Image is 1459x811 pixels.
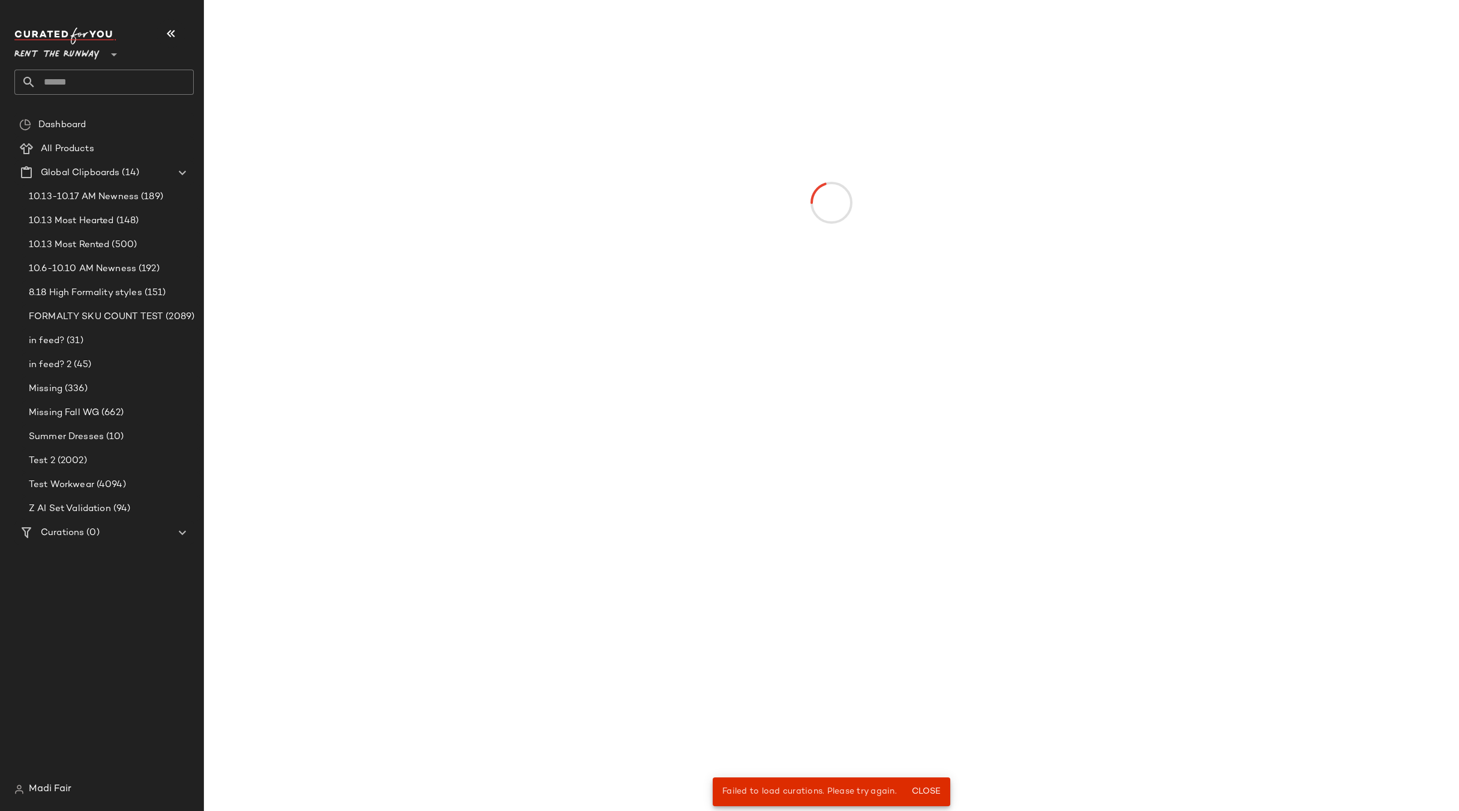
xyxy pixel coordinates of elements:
span: (151) [142,286,166,300]
span: Missing Fall WG [29,406,99,420]
img: cfy_white_logo.C9jOOHJF.svg [14,28,116,44]
span: Dashboard [38,118,86,132]
span: 10.13 Most Rented [29,238,109,252]
span: (189) [139,190,163,204]
span: (4094) [94,478,126,492]
span: Madi Fair [29,782,71,797]
span: (45) [71,358,91,372]
span: FORMALTY SKU COUNT TEST [29,310,163,324]
span: Curations [41,526,84,540]
span: Z AI Set Validation [29,502,111,516]
span: 8.18 High Formality styles [29,286,142,300]
span: Rent the Runway [14,41,100,62]
img: svg%3e [14,785,24,794]
span: (336) [62,382,88,396]
span: in feed? [29,334,64,348]
span: Global Clipboards [41,166,119,180]
span: All Products [41,142,94,156]
span: Failed to load curations. Please try again. [722,787,897,796]
span: (662) [99,406,124,420]
img: svg%3e [19,119,31,131]
span: (14) [119,166,139,180]
span: (500) [109,238,137,252]
span: 10.6-10.10 AM Newness [29,262,136,276]
span: (2089) [163,310,194,324]
span: (31) [64,334,83,348]
span: Close [911,787,941,797]
span: Summer Dresses [29,430,104,444]
span: in feed? 2 [29,358,71,372]
span: (2002) [55,454,87,468]
span: Test Workwear [29,478,94,492]
span: 10.13-10.17 AM Newness [29,190,139,204]
span: 10.13 Most Hearted [29,214,114,228]
span: (0) [84,526,99,540]
span: (10) [104,430,124,444]
span: (148) [114,214,139,228]
span: (94) [111,502,131,516]
span: (192) [136,262,160,276]
span: Missing [29,382,62,396]
button: Close [906,781,945,803]
span: Test 2 [29,454,55,468]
